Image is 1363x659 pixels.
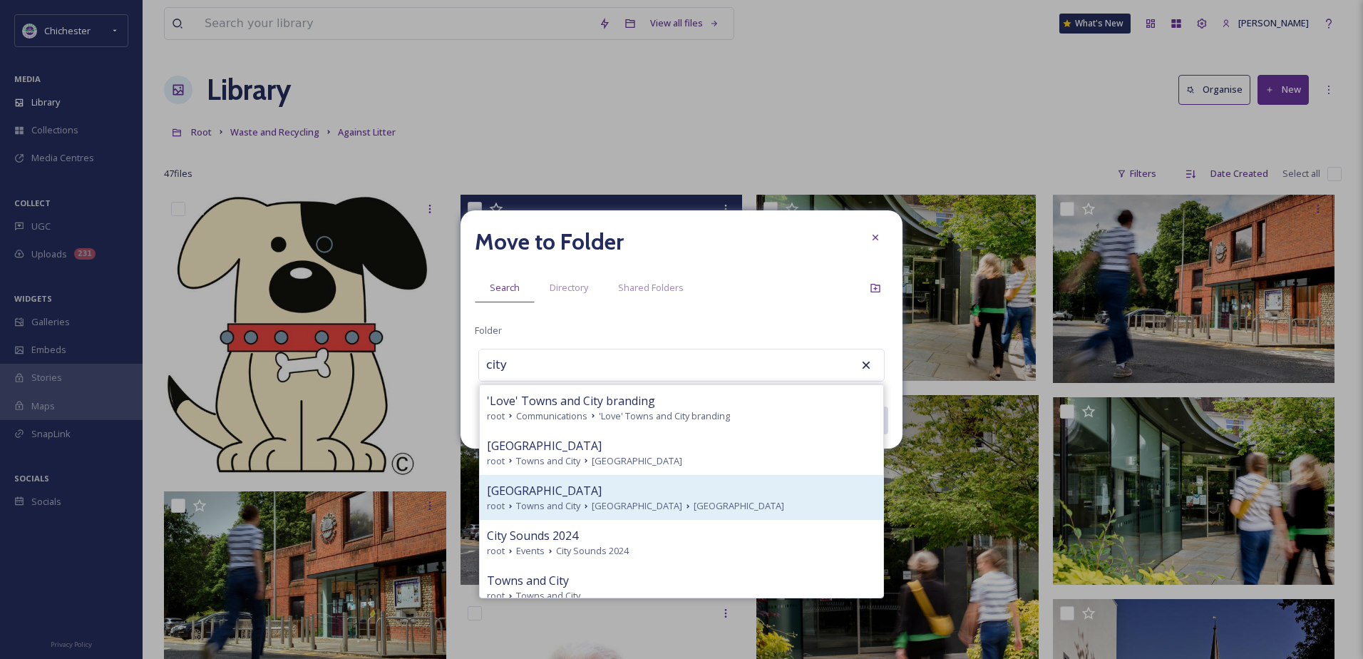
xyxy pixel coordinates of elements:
[487,437,602,454] span: [GEOGRAPHIC_DATA]
[516,454,580,468] span: Towns and City
[599,409,730,423] span: 'Love' Towns and City branding
[516,499,580,513] span: Towns and City
[592,499,682,513] span: [GEOGRAPHIC_DATA]
[487,572,569,589] span: Towns and City
[516,589,580,603] span: Towns and City
[475,324,502,337] span: Folder
[487,482,602,499] span: [GEOGRAPHIC_DATA]
[475,225,624,259] h2: Move to Folder
[592,454,682,468] span: [GEOGRAPHIC_DATA]
[487,392,655,409] span: 'Love' Towns and City branding
[490,281,520,295] span: Search
[487,499,505,513] span: root
[516,544,545,558] span: Events
[550,281,588,295] span: Directory
[618,281,684,295] span: Shared Folders
[487,527,578,544] span: City Sounds 2024
[516,409,587,423] span: Communications
[556,544,629,558] span: City Sounds 2024
[487,454,505,468] span: root
[487,409,505,423] span: root
[487,544,505,558] span: root
[694,499,784,513] span: [GEOGRAPHIC_DATA]
[487,589,505,603] span: root
[479,349,636,381] input: Search for a folder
